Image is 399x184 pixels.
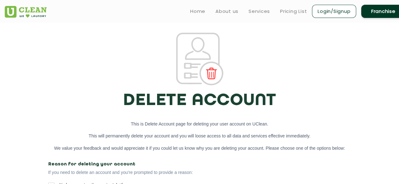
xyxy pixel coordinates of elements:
a: Home [190,8,205,15]
p: If you need to delete an account and you're prompted to provide a reason: [48,170,351,175]
a: Login/Signup [312,5,356,18]
a: Pricing List [280,8,307,15]
p: We value your feedback and would appreciate it if you could let us know why you are deleting your... [48,145,351,152]
p: This is Delete Account page for deleting your user account on UClean. [48,120,351,127]
img: UClean Laundry and Dry Cleaning [5,6,47,18]
img: delete.svg [176,33,223,85]
h2: Reason for deleting your account [48,162,351,167]
h1: DELETE ACCOUNT [48,92,351,110]
p: This will permanently delete your account and you will loose access to all data and services effe... [48,132,351,139]
a: Services [249,8,270,15]
a: About us [215,8,238,15]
